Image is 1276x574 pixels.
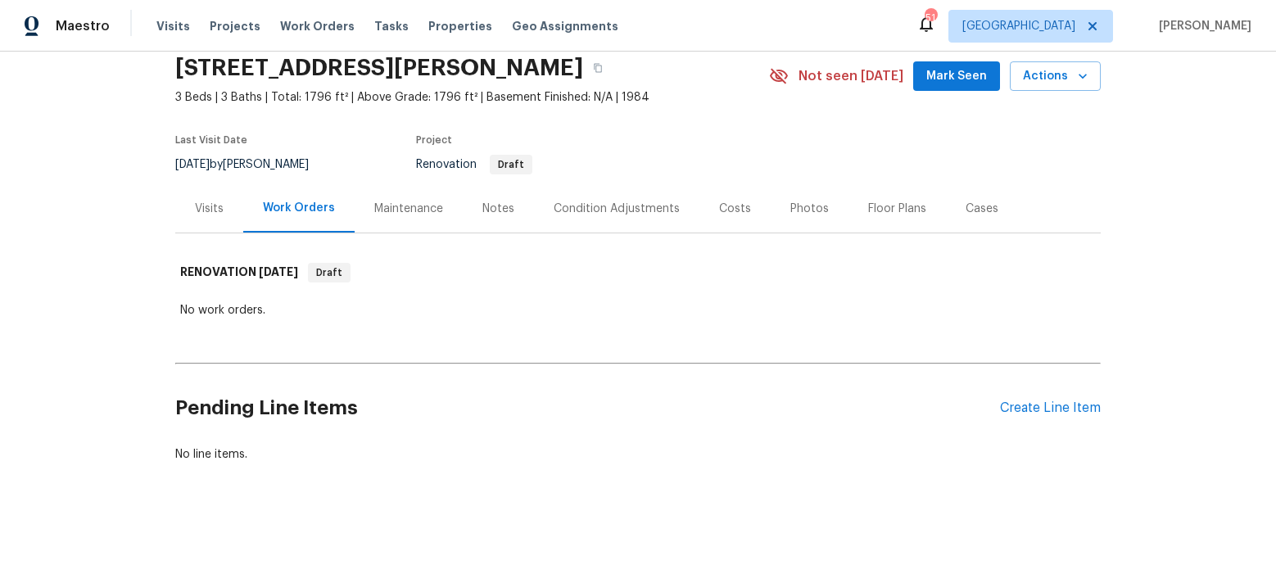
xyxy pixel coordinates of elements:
[175,370,1000,446] h2: Pending Line Items
[1010,61,1101,92] button: Actions
[416,159,532,170] span: Renovation
[416,135,452,145] span: Project
[175,60,583,76] h2: [STREET_ADDRESS][PERSON_NAME]
[926,66,987,87] span: Mark Seen
[195,201,224,217] div: Visits
[1152,18,1251,34] span: [PERSON_NAME]
[482,201,514,217] div: Notes
[175,246,1101,299] div: RENOVATION [DATE]Draft
[374,201,443,217] div: Maintenance
[175,135,247,145] span: Last Visit Date
[280,18,355,34] span: Work Orders
[1000,400,1101,416] div: Create Line Item
[554,201,680,217] div: Condition Adjustments
[868,201,926,217] div: Floor Plans
[175,155,328,174] div: by [PERSON_NAME]
[491,160,531,169] span: Draft
[175,159,210,170] span: [DATE]
[310,264,349,281] span: Draft
[962,18,1075,34] span: [GEOGRAPHIC_DATA]
[374,20,409,32] span: Tasks
[56,18,110,34] span: Maestro
[180,263,298,282] h6: RENOVATION
[966,201,998,217] div: Cases
[210,18,260,34] span: Projects
[719,201,751,217] div: Costs
[175,89,769,106] span: 3 Beds | 3 Baths | Total: 1796 ft² | Above Grade: 1796 ft² | Basement Finished: N/A | 1984
[263,200,335,216] div: Work Orders
[925,10,936,26] div: 51
[180,302,1096,319] div: No work orders.
[799,68,903,84] span: Not seen [DATE]
[156,18,190,34] span: Visits
[913,61,1000,92] button: Mark Seen
[583,53,613,83] button: Copy Address
[512,18,618,34] span: Geo Assignments
[428,18,492,34] span: Properties
[790,201,829,217] div: Photos
[1023,66,1088,87] span: Actions
[175,446,1101,463] div: No line items.
[259,266,298,278] span: [DATE]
